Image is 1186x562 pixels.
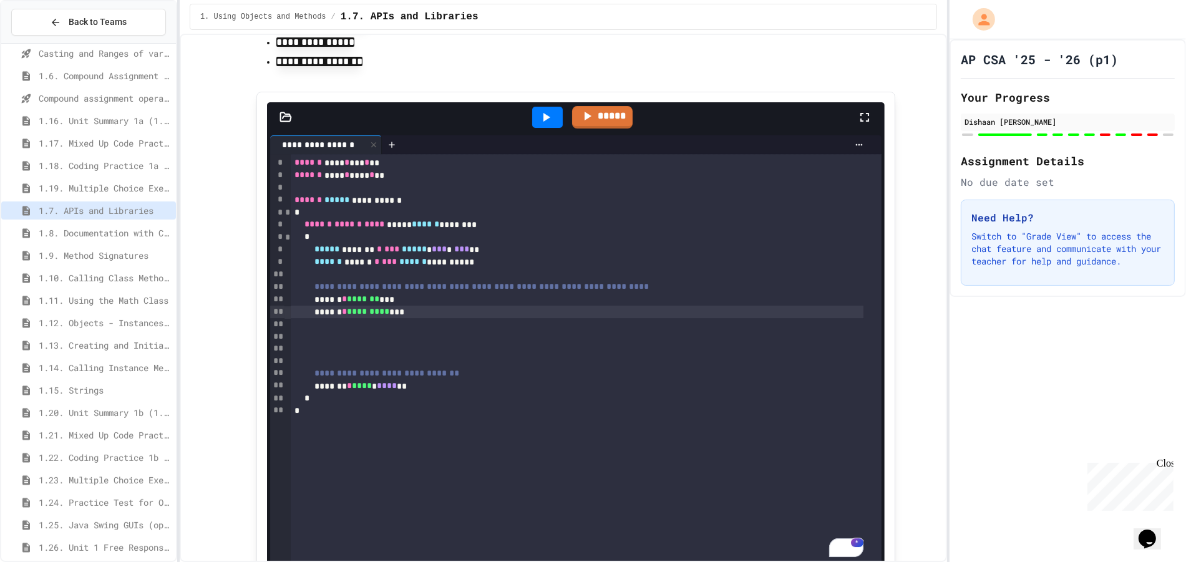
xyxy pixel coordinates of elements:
button: Back to Teams [11,9,166,36]
span: 1.12. Objects - Instances of Classes [39,316,171,329]
div: Chat with us now!Close [5,5,86,79]
h3: Need Help? [971,210,1164,225]
iframe: chat widget [1082,458,1174,511]
span: 1.17. Mixed Up Code Practice 1.1-1.6 [39,137,171,150]
span: 1.16. Unit Summary 1a (1.1-1.6) [39,114,171,127]
span: 1.18. Coding Practice 1a (1.1-1.6) [39,159,171,172]
h1: AP CSA '25 - '26 (p1) [961,51,1118,68]
span: 1.20. Unit Summary 1b (1.7-1.15) [39,406,171,419]
span: 1.10. Calling Class Methods [39,271,171,284]
span: 1.7. APIs and Libraries [341,9,479,24]
span: 1.24. Practice Test for Objects (1.12-1.14) [39,496,171,509]
span: 1.8. Documentation with Comments and Preconditions [39,226,171,240]
span: 1.7. APIs and Libraries [39,204,171,217]
span: / [331,12,336,22]
span: 1.19. Multiple Choice Exercises for Unit 1a (1.1-1.6) [39,182,171,195]
span: 1.25. Java Swing GUIs (optional) [39,518,171,531]
span: 1.9. Method Signatures [39,249,171,262]
span: 1.15. Strings [39,384,171,397]
span: 1.23. Multiple Choice Exercises for Unit 1b (1.9-1.15) [39,473,171,487]
span: Compound assignment operators - Quiz [39,92,171,105]
span: 1.26. Unit 1 Free Response Question (FRQ) Practice [39,541,171,554]
div: My Account [960,5,998,34]
h2: Your Progress [961,89,1175,106]
div: No due date set [961,175,1175,190]
iframe: chat widget [1134,512,1174,550]
h2: Assignment Details [961,152,1175,170]
span: Casting and Ranges of variables - Quiz [39,47,171,60]
span: 1.6. Compound Assignment Operators [39,69,171,82]
span: 1.22. Coding Practice 1b (1.7-1.15) [39,451,171,464]
span: Back to Teams [69,16,127,29]
span: 1.13. Creating and Initializing Objects: Constructors [39,339,171,352]
span: 1.14. Calling Instance Methods [39,361,171,374]
span: 1.11. Using the Math Class [39,294,171,307]
div: Dishaan [PERSON_NAME] [965,116,1171,127]
span: 1.21. Mixed Up Code Practice 1b (1.7-1.15) [39,429,171,442]
p: Switch to "Grade View" to access the chat feature and communicate with your teacher for help and ... [971,230,1164,268]
span: 1. Using Objects and Methods [200,12,326,22]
